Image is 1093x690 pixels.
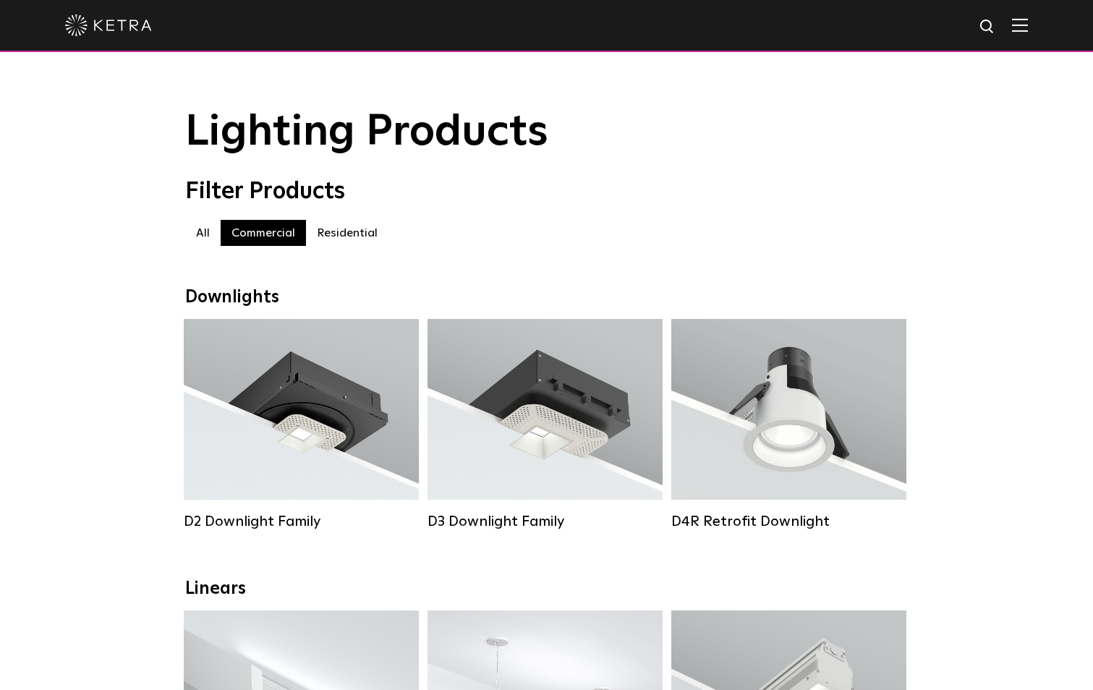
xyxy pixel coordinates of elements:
[185,178,909,205] div: Filter Products
[184,513,419,530] div: D2 Downlight Family
[185,579,909,600] div: Linears
[185,220,221,246] label: All
[671,513,906,530] div: D4R Retrofit Downlight
[184,319,419,530] a: D2 Downlight Family Lumen Output:1200Colors:White / Black / Gloss Black / Silver / Bronze / Silve...
[428,513,663,530] div: D3 Downlight Family
[185,287,909,308] div: Downlights
[65,14,152,36] img: ketra-logo-2019-white
[671,319,906,530] a: D4R Retrofit Downlight Lumen Output:800Colors:White / BlackBeam Angles:15° / 25° / 40° / 60°Watta...
[428,319,663,530] a: D3 Downlight Family Lumen Output:700 / 900 / 1100Colors:White / Black / Silver / Bronze / Paintab...
[306,220,388,246] label: Residential
[185,111,548,154] span: Lighting Products
[979,18,997,36] img: search icon
[1012,18,1028,32] img: Hamburger%20Nav.svg
[221,220,306,246] label: Commercial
